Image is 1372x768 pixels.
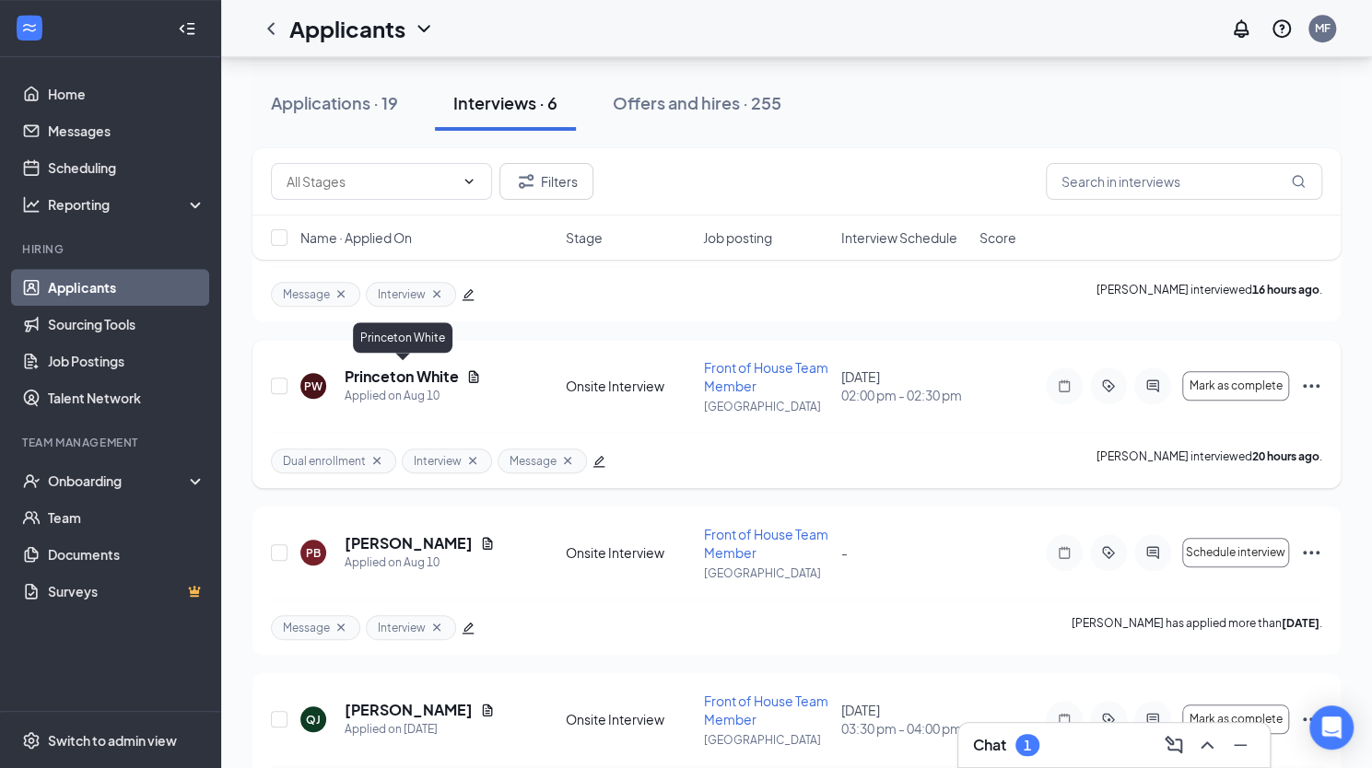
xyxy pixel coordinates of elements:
[289,13,405,44] h1: Applicants
[1315,20,1331,36] div: MF
[510,453,557,469] span: Message
[306,545,321,561] div: PB
[1024,738,1031,753] div: 1
[20,18,39,37] svg: WorkstreamLogo
[480,703,495,717] svg: Document
[283,620,330,635] span: Message
[462,622,475,634] span: edit
[1230,17,1252,40] svg: Notifications
[841,386,968,404] span: 02:00 pm - 02:30 pm
[48,269,205,306] a: Applicants
[841,719,968,738] span: 03:30 pm - 04:00 pm
[1300,541,1322,564] svg: Ellipses
[703,399,830,414] p: [GEOGRAPHIC_DATA]
[48,112,205,149] a: Messages
[334,286,348,301] svg: Cross
[841,701,968,738] div: [DATE]
[1190,379,1283,392] span: Mark as complete
[22,731,41,750] svg: Settings
[345,367,459,387] h5: Princeton White
[703,526,827,561] span: Front of House Team Member
[178,19,196,38] svg: Collapse
[345,553,495,572] div: Applied on Aug 10
[378,286,426,302] span: Interview
[48,343,205,379] a: Job Postings
[48,499,205,536] a: Team
[1309,705,1354,750] div: Open Intercom Messenger
[1142,545,1164,560] svg: ActiveChat
[462,174,476,189] svg: ChevronDown
[283,453,366,469] span: Dual enrollment
[1097,378,1120,393] svg: ActiveTag
[353,322,452,353] div: Princeton White
[48,536,205,573] a: Documents
[465,453,480,468] svg: Cross
[841,228,957,247] span: Interview Schedule
[1229,734,1251,756] svg: Minimize
[979,228,1016,247] span: Score
[22,195,41,214] svg: Analysis
[345,533,473,553] h5: [PERSON_NAME]
[703,228,772,247] span: Job posting
[515,170,537,192] svg: Filter
[48,76,205,112] a: Home
[22,435,202,450] div: Team Management
[300,228,412,247] span: Name · Applied On
[1291,174,1306,189] svg: MagnifyingGlass
[22,241,202,257] div: Hiring
[429,620,444,634] svg: Cross
[414,453,462,469] span: Interview
[1186,546,1285,559] span: Schedule interview
[1192,730,1222,760] button: ChevronUp
[480,536,495,551] svg: Document
[369,453,384,468] svg: Cross
[378,620,426,635] span: Interview
[1252,449,1319,463] b: 20 hours ago
[287,171,454,192] input: All Stages
[1225,730,1255,760] button: Minimize
[283,286,330,302] span: Message
[1182,371,1289,401] button: Mark as complete
[703,565,830,581] p: [GEOGRAPHIC_DATA]
[703,692,827,727] span: Front of House Team Member
[48,573,205,610] a: SurveysCrown
[841,544,848,561] span: -
[1159,730,1189,760] button: ComposeMessage
[592,455,605,468] span: edit
[48,195,206,214] div: Reporting
[48,471,190,490] div: Onboarding
[1196,734,1218,756] svg: ChevronUp
[560,453,575,468] svg: Cross
[1282,616,1319,630] b: [DATE]
[48,149,205,186] a: Scheduling
[1182,704,1289,734] button: Mark as complete
[1053,378,1075,393] svg: Note
[973,735,1006,755] h3: Chat
[48,306,205,343] a: Sourcing Tools
[1097,712,1120,727] svg: ActiveTag
[22,471,41,490] svg: UserCheck
[1271,17,1293,40] svg: QuestionInfo
[1190,713,1283,726] span: Mark as complete
[260,17,282,40] svg: ChevronLeft
[334,620,348,634] svg: Cross
[345,720,495,739] div: Applied on [DATE]
[1300,375,1322,397] svg: Ellipses
[1072,615,1322,640] p: [PERSON_NAME] has applied more than .
[413,17,435,40] svg: ChevronDown
[1142,712,1164,727] svg: ActiveChat
[429,286,444,301] svg: Cross
[1053,545,1075,560] svg: Note
[48,379,205,416] a: Talent Network
[1300,708,1322,730] svg: Ellipses
[1053,712,1075,727] svg: Note
[499,163,593,200] button: Filter Filters
[565,228,602,247] span: Stage
[345,387,481,405] div: Applied on Aug 10
[703,732,830,748] p: [GEOGRAPHIC_DATA]
[1252,283,1319,297] b: 16 hours ago
[1096,282,1322,307] p: [PERSON_NAME] interviewed .
[1163,734,1185,756] svg: ComposeMessage
[466,369,481,384] svg: Document
[703,359,827,394] span: Front of House Team Member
